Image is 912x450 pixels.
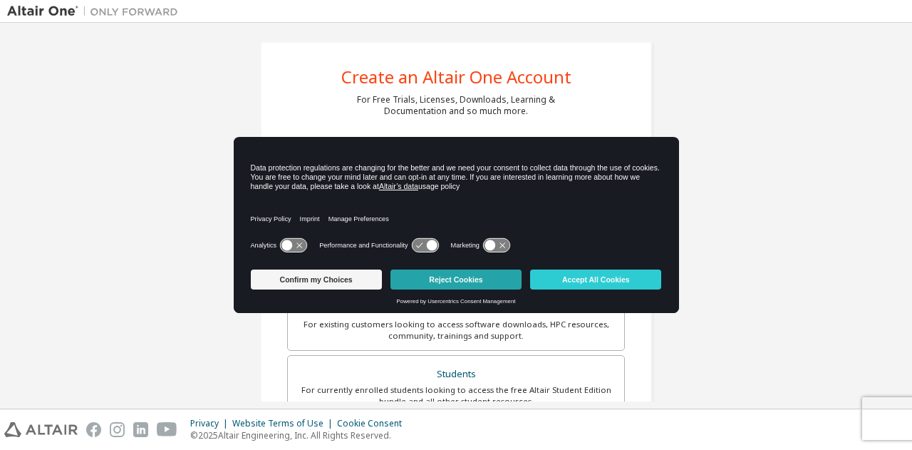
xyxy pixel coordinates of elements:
[190,418,232,429] div: Privacy
[296,319,616,342] div: For existing customers looking to access software downloads, HPC resources, community, trainings ...
[296,384,616,407] div: For currently enrolled students looking to access the free Altair Student Edition bundle and all ...
[157,422,177,437] img: youtube.svg
[4,422,78,437] img: altair_logo.svg
[296,364,616,384] div: Students
[7,4,185,19] img: Altair One
[337,418,410,429] div: Cookie Consent
[357,94,555,117] div: For Free Trials, Licenses, Downloads, Learning & Documentation and so much more.
[86,422,101,437] img: facebook.svg
[110,422,125,437] img: instagram.svg
[341,68,571,86] div: Create an Altair One Account
[232,418,337,429] div: Website Terms of Use
[190,429,410,441] p: © 2025 Altair Engineering, Inc. All Rights Reserved.
[133,422,148,437] img: linkedin.svg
